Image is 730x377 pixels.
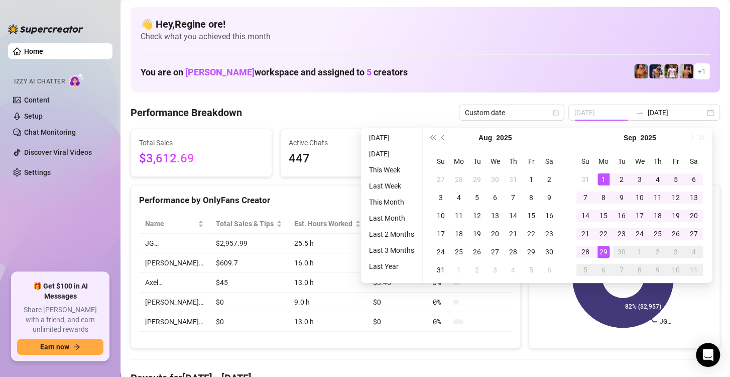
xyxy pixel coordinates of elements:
[453,246,465,258] div: 25
[679,64,693,78] img: Zach
[670,246,682,258] div: 3
[17,281,103,301] span: 🎁 Get $100 in AI Messages
[522,170,540,189] td: 2025-08-01
[688,192,700,204] div: 13
[525,228,537,240] div: 22
[73,343,80,350] span: arrow-right
[522,261,540,279] td: 2025-09-05
[634,246,646,258] div: 1
[685,225,703,243] td: 2025-09-27
[468,261,486,279] td: 2025-09-02
[504,243,522,261] td: 2025-08-28
[688,246,700,258] div: 4
[365,196,418,208] li: This Month
[468,225,486,243] td: 2025-08-19
[294,218,353,229] div: Est. Hours Worked
[471,264,483,276] div: 2
[139,253,210,273] td: [PERSON_NAME]…
[24,47,43,55] a: Home
[649,207,667,225] td: 2025-09-18
[597,264,610,276] div: 6
[631,170,649,189] td: 2025-09-03
[131,106,242,120] h4: Performance Breakdown
[540,207,558,225] td: 2025-08-16
[365,244,418,256] li: Last 3 Months
[522,152,540,170] th: Fr
[289,149,413,168] span: 447
[471,228,483,240] div: 19
[507,192,519,204] div: 7
[496,128,512,148] button: Choose a year
[576,261,594,279] td: 2025-10-05
[597,192,610,204] div: 8
[649,225,667,243] td: 2025-09-25
[624,128,637,148] button: Choose a month
[640,128,656,148] button: Choose a year
[367,312,427,332] td: $0
[594,207,613,225] td: 2025-09-15
[486,152,504,170] th: We
[489,173,501,185] div: 30
[365,164,418,176] li: This Week
[141,17,710,31] h4: 👋 Hey, Regine ore !
[210,273,288,293] td: $45
[667,225,685,243] td: 2025-09-26
[652,173,664,185] div: 4
[660,318,671,325] text: JG…
[634,192,646,204] div: 10
[616,228,628,240] div: 23
[667,207,685,225] td: 2025-09-19
[432,225,450,243] td: 2025-08-17
[525,192,537,204] div: 8
[468,152,486,170] th: Tu
[139,234,210,253] td: JG…
[453,173,465,185] div: 28
[435,210,447,222] div: 10
[631,207,649,225] td: 2025-09-17
[365,148,418,160] li: [DATE]
[670,192,682,204] div: 12
[365,228,418,240] li: Last 2 Months
[433,297,449,308] span: 0 %
[613,152,631,170] th: Tu
[579,173,591,185] div: 31
[210,253,288,273] td: $609.7
[489,192,501,204] div: 6
[478,128,492,148] button: Choose a month
[667,152,685,170] th: Fr
[141,31,710,42] span: Check what you achieved this month
[24,96,50,104] a: Content
[540,261,558,279] td: 2025-09-06
[670,173,682,185] div: 5
[574,107,632,118] input: Start date
[579,228,591,240] div: 21
[288,273,367,293] td: 13.0 h
[634,210,646,222] div: 17
[435,264,447,276] div: 31
[664,64,678,78] img: Hector
[613,243,631,261] td: 2025-09-30
[468,170,486,189] td: 2025-07-29
[688,210,700,222] div: 20
[450,170,468,189] td: 2025-07-28
[486,170,504,189] td: 2025-07-30
[579,192,591,204] div: 7
[139,214,210,234] th: Name
[667,261,685,279] td: 2025-10-10
[649,170,667,189] td: 2025-09-04
[613,170,631,189] td: 2025-09-02
[594,261,613,279] td: 2025-10-06
[685,207,703,225] td: 2025-09-20
[139,149,264,168] span: $3,612.69
[698,66,706,77] span: + 1
[453,228,465,240] div: 18
[543,228,555,240] div: 23
[576,170,594,189] td: 2025-08-31
[17,339,103,355] button: Earn nowarrow-right
[24,168,51,176] a: Settings
[613,225,631,243] td: 2025-09-23
[450,152,468,170] th: Mo
[432,207,450,225] td: 2025-08-10
[210,293,288,312] td: $0
[616,173,628,185] div: 2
